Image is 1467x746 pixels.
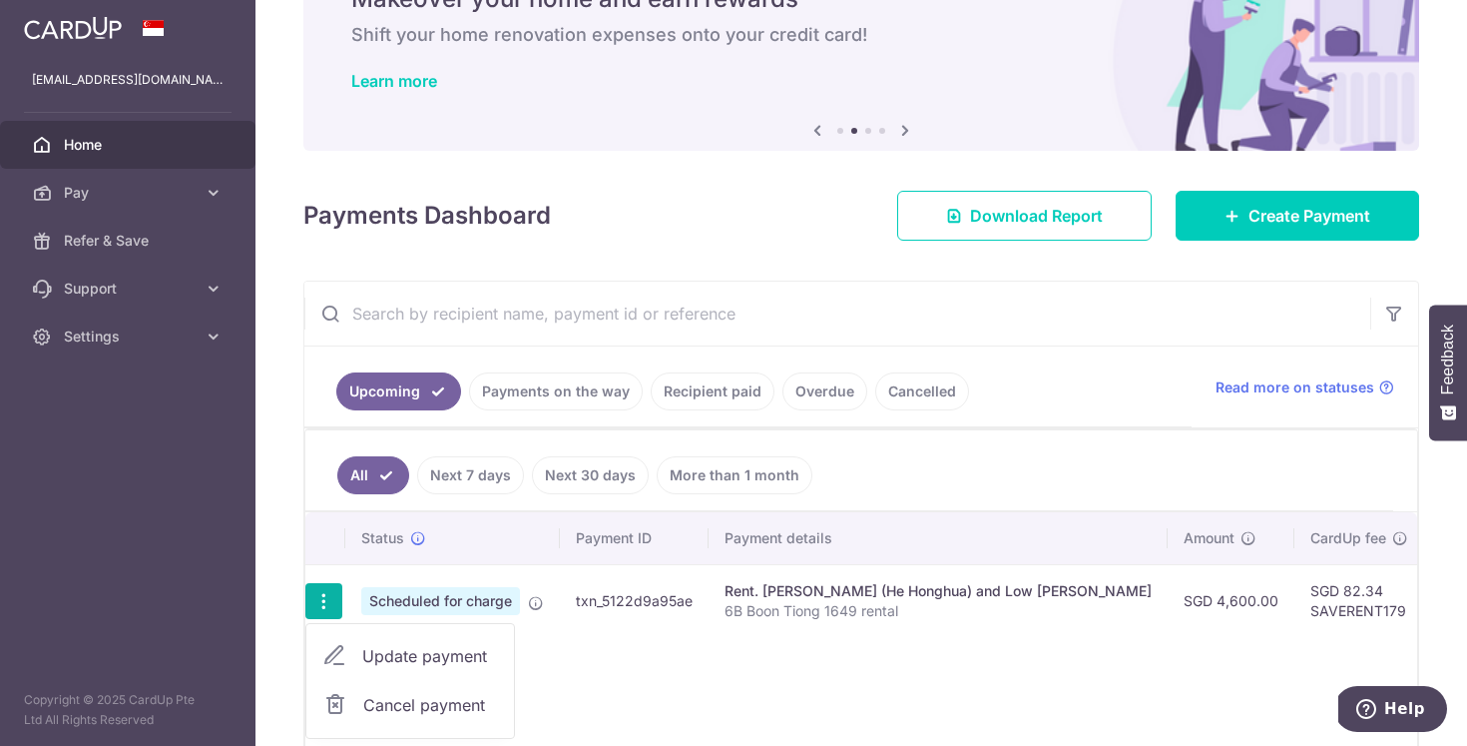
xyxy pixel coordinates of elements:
[1216,377,1374,397] span: Read more on statuses
[64,135,196,155] span: Home
[1216,377,1394,397] a: Read more on statuses
[64,279,196,299] span: Support
[651,373,774,410] a: Recipient paid
[336,373,461,410] a: Upcoming
[725,601,1152,621] p: 6B Boon Tiong 1649 rental
[560,512,709,564] th: Payment ID
[560,564,709,637] td: txn_5122d9a95ae
[303,198,551,234] h4: Payments Dashboard
[532,456,649,494] a: Next 30 days
[32,70,224,90] p: [EMAIL_ADDRESS][DOMAIN_NAME]
[337,456,409,494] a: All
[1294,564,1424,637] td: SGD 82.34 SAVERENT179
[1184,528,1234,548] span: Amount
[361,587,520,615] span: Scheduled for charge
[304,282,1370,346] input: Search by recipient name, payment id or reference
[24,16,122,40] img: CardUp
[1176,191,1419,241] a: Create Payment
[351,23,1371,47] h6: Shift your home renovation expenses onto your credit card!
[657,456,812,494] a: More than 1 month
[469,373,643,410] a: Payments on the way
[417,456,524,494] a: Next 7 days
[1310,528,1386,548] span: CardUp fee
[875,373,969,410] a: Cancelled
[64,231,196,251] span: Refer & Save
[1248,204,1370,228] span: Create Payment
[782,373,867,410] a: Overdue
[64,183,196,203] span: Pay
[361,528,404,548] span: Status
[970,204,1103,228] span: Download Report
[64,327,196,347] span: Settings
[1439,325,1457,394] span: Feedback
[1429,305,1467,440] button: Feedback - Show survey
[351,71,437,91] a: Learn more
[709,512,1168,564] th: Payment details
[1168,564,1294,637] td: SGD 4,600.00
[1338,686,1447,736] iframe: Opens a widget where you can find more information
[897,191,1152,241] a: Download Report
[725,581,1152,601] div: Rent. [PERSON_NAME] (He Honghua) and Low [PERSON_NAME]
